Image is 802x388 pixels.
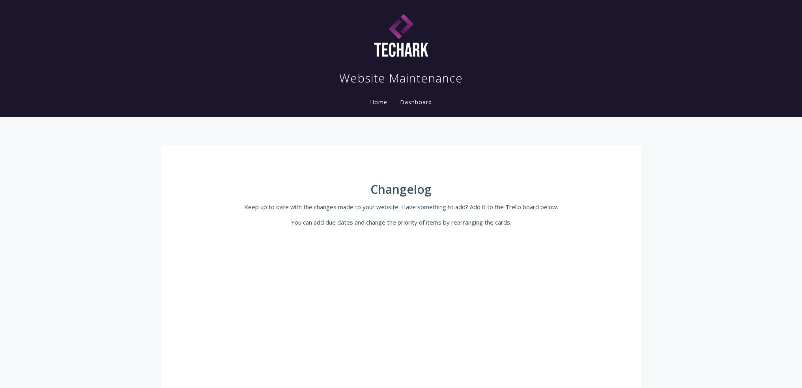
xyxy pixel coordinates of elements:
[212,202,591,212] p: Keep up to date with the changes made to your website. Have something to add? Add it to the Trell...
[339,70,463,86] h1: Website Maintenance
[212,217,591,227] p: You can add due dates and change the priority of items by rearranging the cards.
[212,183,591,196] h1: Changelog
[368,98,389,106] a: Home
[398,98,434,106] a: Dashboard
